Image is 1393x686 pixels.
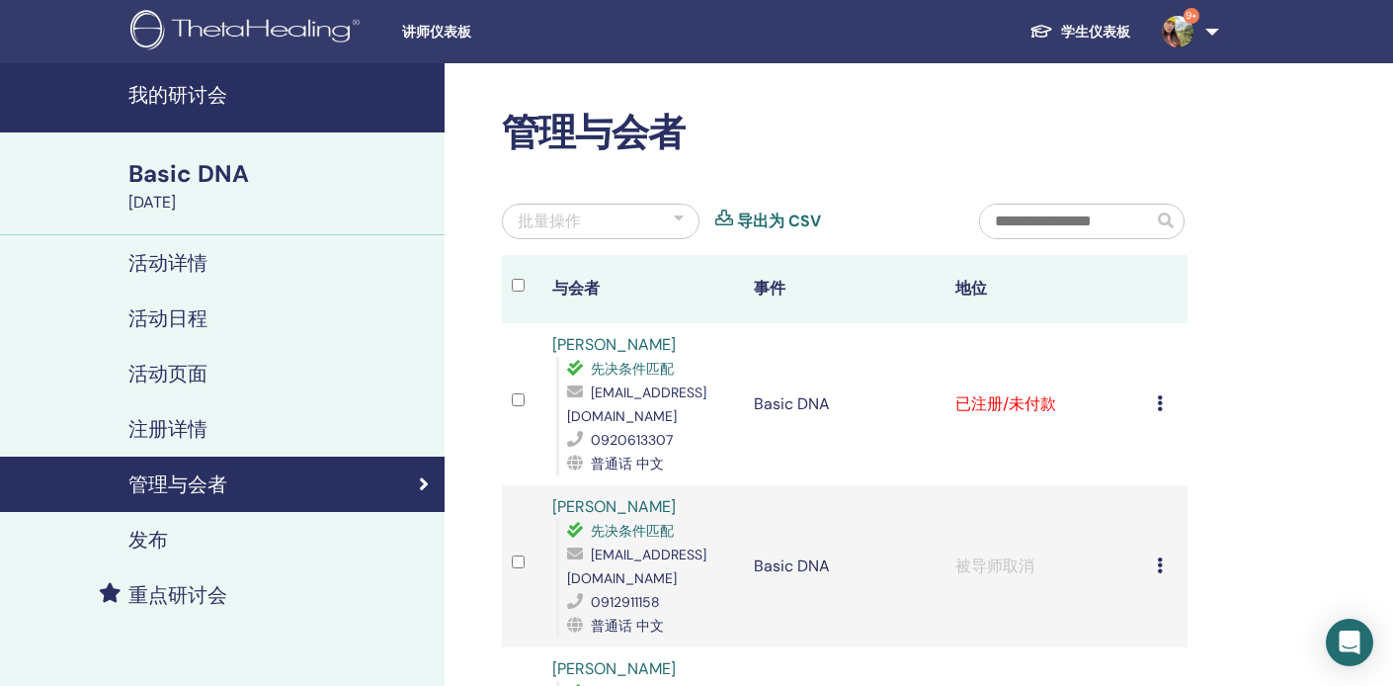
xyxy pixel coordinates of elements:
h4: 活动页面 [128,362,207,386]
span: 普通话 中文 [591,617,664,635]
a: Basic DNA[DATE] [117,157,445,214]
th: 事件 [744,255,945,323]
h2: 管理与会者 [502,111,1188,156]
h4: 我的研讨会 [128,83,433,107]
h4: 活动日程 [128,306,207,330]
span: 普通话 中文 [591,455,664,472]
img: default.jpg [1162,16,1193,47]
span: [EMAIL_ADDRESS][DOMAIN_NAME] [567,384,706,425]
span: 先决条件匹配 [591,360,674,378]
td: Basic DNA [744,485,945,647]
div: 批量操作 [518,210,581,233]
div: [DATE] [128,191,433,214]
img: graduation-cap-white.svg [1029,23,1053,40]
span: 先决条件匹配 [591,522,674,540]
img: logo.png [130,10,367,54]
div: Basic DNA [128,157,433,191]
a: [PERSON_NAME] [552,496,676,517]
th: 与会者 [542,255,744,323]
span: [EMAIL_ADDRESS][DOMAIN_NAME] [567,546,706,587]
span: 0920613307 [591,431,673,449]
h4: 注册详情 [128,417,207,441]
a: 导出为 CSV [737,210,821,233]
div: Open Intercom Messenger [1326,619,1373,666]
td: Basic DNA [744,323,945,485]
h4: 重点研讨会 [128,583,227,607]
th: 地位 [945,255,1147,323]
h4: 管理与会者 [128,472,227,496]
h4: 发布 [128,528,168,552]
span: 9+ [1184,8,1199,24]
span: 0912911158 [591,593,660,611]
a: 学生仪表板 [1014,14,1146,50]
a: [PERSON_NAME] [552,334,676,355]
a: [PERSON_NAME] [552,658,676,679]
span: 讲师仪表板 [402,22,698,43]
h4: 活动详情 [128,251,207,275]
